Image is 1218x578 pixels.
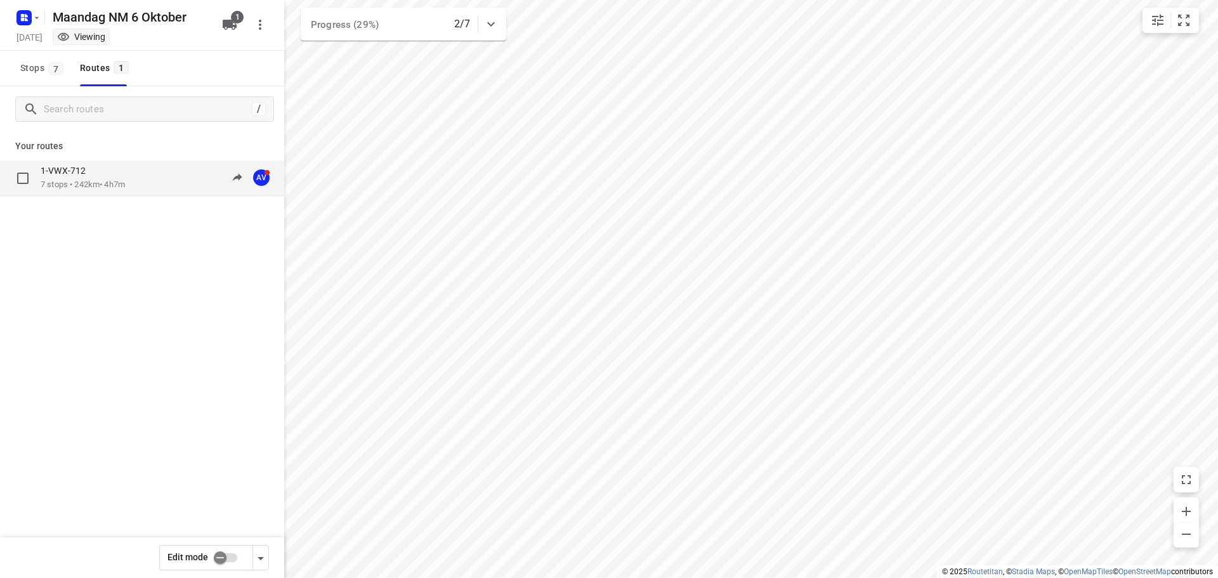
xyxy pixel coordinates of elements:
[225,165,250,190] button: Send to driver
[41,179,125,191] p: 7 stops • 242km • 4h7m
[44,100,252,119] input: Search routes
[217,12,242,37] button: 1
[41,165,93,176] p: 1-VWX-712
[253,549,268,565] div: Driver app settings
[1012,567,1055,576] a: Stadia Maps
[301,8,506,41] div: Progress (29%)2/7
[454,16,470,32] p: 2/7
[15,140,269,153] p: Your routes
[311,19,379,30] span: Progress (29%)
[10,166,36,191] span: Select
[1143,8,1199,33] div: small contained button group
[167,552,208,562] span: Edit mode
[231,11,244,23] span: 1
[1118,567,1171,576] a: OpenStreetMap
[967,567,1003,576] a: Routetitan
[48,62,63,75] span: 7
[1064,567,1113,576] a: OpenMapTiles
[942,567,1213,576] li: © 2025 , © , © © contributors
[57,30,105,43] div: You are currently in view mode. To make any changes, go to edit project.
[252,102,266,116] div: /
[80,60,133,76] div: Routes
[1171,8,1196,33] button: Fit zoom
[1145,8,1170,33] button: Map settings
[247,12,273,37] button: More
[20,60,67,76] span: Stops
[114,61,129,74] span: 1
